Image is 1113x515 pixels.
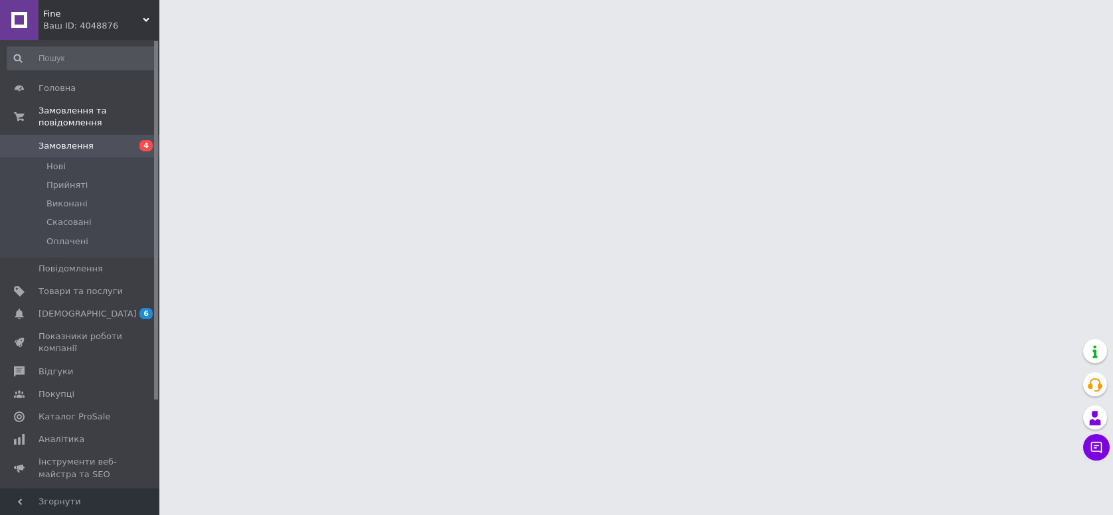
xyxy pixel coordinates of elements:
span: Замовлення та повідомлення [39,105,159,129]
span: Відгуки [39,366,73,378]
span: Замовлення [39,140,94,152]
span: Інструменти веб-майстра та SEO [39,456,123,480]
div: Ваш ID: 4048876 [43,20,159,32]
span: Покупці [39,388,74,400]
span: Повідомлення [39,263,103,275]
span: Fine [43,8,143,20]
span: Прийняті [46,179,88,191]
span: Показники роботи компанії [39,331,123,354]
span: Головна [39,82,76,94]
span: Оплачені [46,236,88,248]
input: Пошук [7,46,156,70]
span: [DEMOGRAPHIC_DATA] [39,308,137,320]
span: Нові [46,161,66,173]
span: Товари та послуги [39,285,123,297]
span: Скасовані [46,216,92,228]
button: Чат з покупцем [1083,434,1110,461]
span: 4 [139,140,153,151]
span: Виконані [46,198,88,210]
span: Аналітика [39,433,84,445]
span: 6 [139,308,153,319]
span: Каталог ProSale [39,411,110,423]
